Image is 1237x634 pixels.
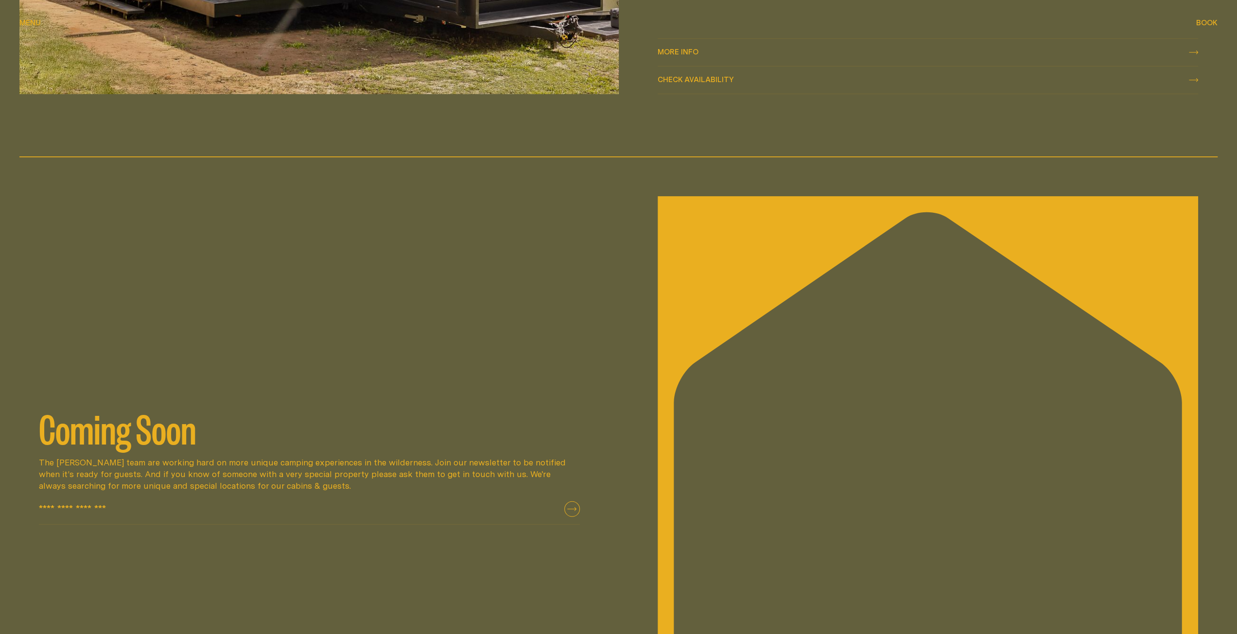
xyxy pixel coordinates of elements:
button: show menu [19,17,41,29]
button: show booking tray [1196,17,1218,29]
a: More info [658,39,1199,66]
p: The [PERSON_NAME] team are working hard on more unique camping experiences in the wilderness. Joi... [39,457,580,492]
span: Check availability [658,76,734,83]
h2: Coming Soon [39,408,580,447]
span: Menu [19,19,41,26]
span: Book [1196,19,1218,26]
span: More info [658,48,698,55]
button: check availability [658,67,1199,94]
